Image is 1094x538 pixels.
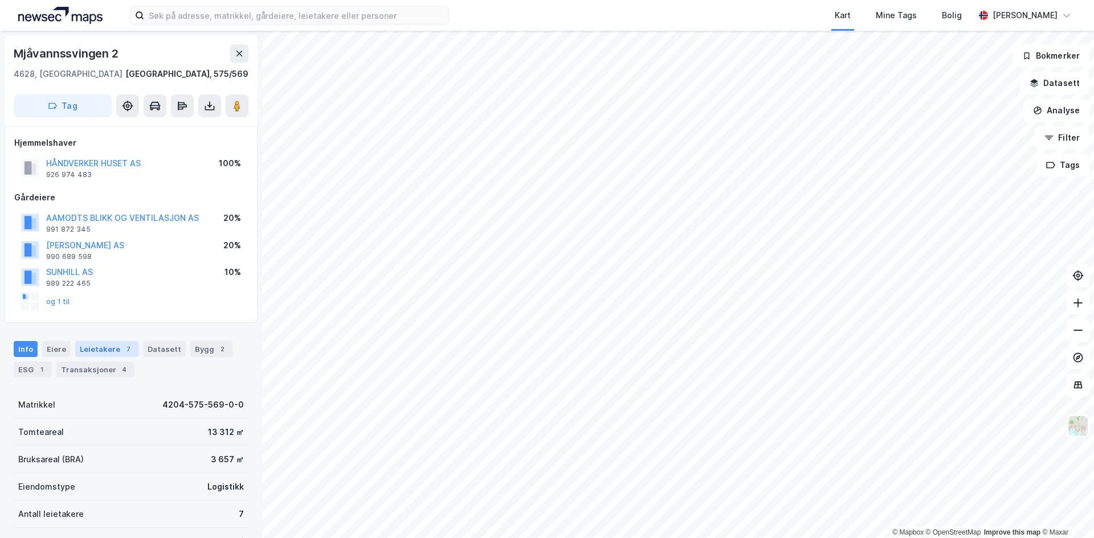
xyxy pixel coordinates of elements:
div: 4628, [GEOGRAPHIC_DATA] [14,67,123,81]
div: 3 657 ㎡ [211,453,244,466]
div: Kart [835,9,851,22]
div: 7 [123,343,134,355]
div: ESG [14,362,52,377]
button: Filter [1035,126,1089,149]
div: 7 [239,507,244,521]
div: Eiendomstype [18,480,75,494]
button: Analyse [1023,99,1089,122]
div: Bolig [942,9,962,22]
div: Transaksjoner [56,362,134,377]
div: Mjåvannssvingen 2 [14,44,121,63]
div: Leietakere [75,341,138,357]
div: [PERSON_NAME] [993,9,1058,22]
input: Søk på adresse, matrikkel, gårdeiere, leietakere eller personer [144,7,448,24]
div: 4 [119,364,130,375]
div: Gårdeiere [14,191,248,204]
img: logo.a4113a55bc3d86da70a041830d287a7e.svg [18,7,103,24]
div: 20% [223,211,241,225]
a: OpenStreetMap [926,528,981,536]
button: Datasett [1020,72,1089,95]
div: Eiere [42,341,71,357]
div: Matrikkel [18,398,55,412]
div: 1 [36,364,47,375]
button: Tags [1036,154,1089,176]
div: 926 974 483 [46,170,92,179]
div: Bygg [190,341,232,357]
div: 10% [224,265,241,279]
a: Improve this map [984,528,1040,536]
div: Datasett [143,341,186,357]
div: 100% [219,157,241,170]
div: Kontrollprogram for chat [1037,483,1094,538]
button: Bokmerker [1013,44,1089,67]
div: Hjemmelshaver [14,136,248,150]
img: Z [1067,415,1089,437]
div: 13 312 ㎡ [208,425,244,439]
div: 2 [217,343,228,355]
div: Mine Tags [876,9,917,22]
div: Bruksareal (BRA) [18,453,84,466]
div: Logistikk [207,480,244,494]
div: 989 222 465 [46,279,91,288]
div: 990 689 598 [46,252,92,261]
div: Tomteareal [18,425,64,439]
div: Info [14,341,38,357]
div: 991 872 345 [46,225,91,234]
a: Mapbox [892,528,924,536]
iframe: Chat Widget [1037,483,1094,538]
div: 4204-575-569-0-0 [162,398,244,412]
div: 20% [223,239,241,252]
button: Tag [14,95,112,117]
div: Antall leietakere [18,507,84,521]
div: [GEOGRAPHIC_DATA], 575/569 [125,67,248,81]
